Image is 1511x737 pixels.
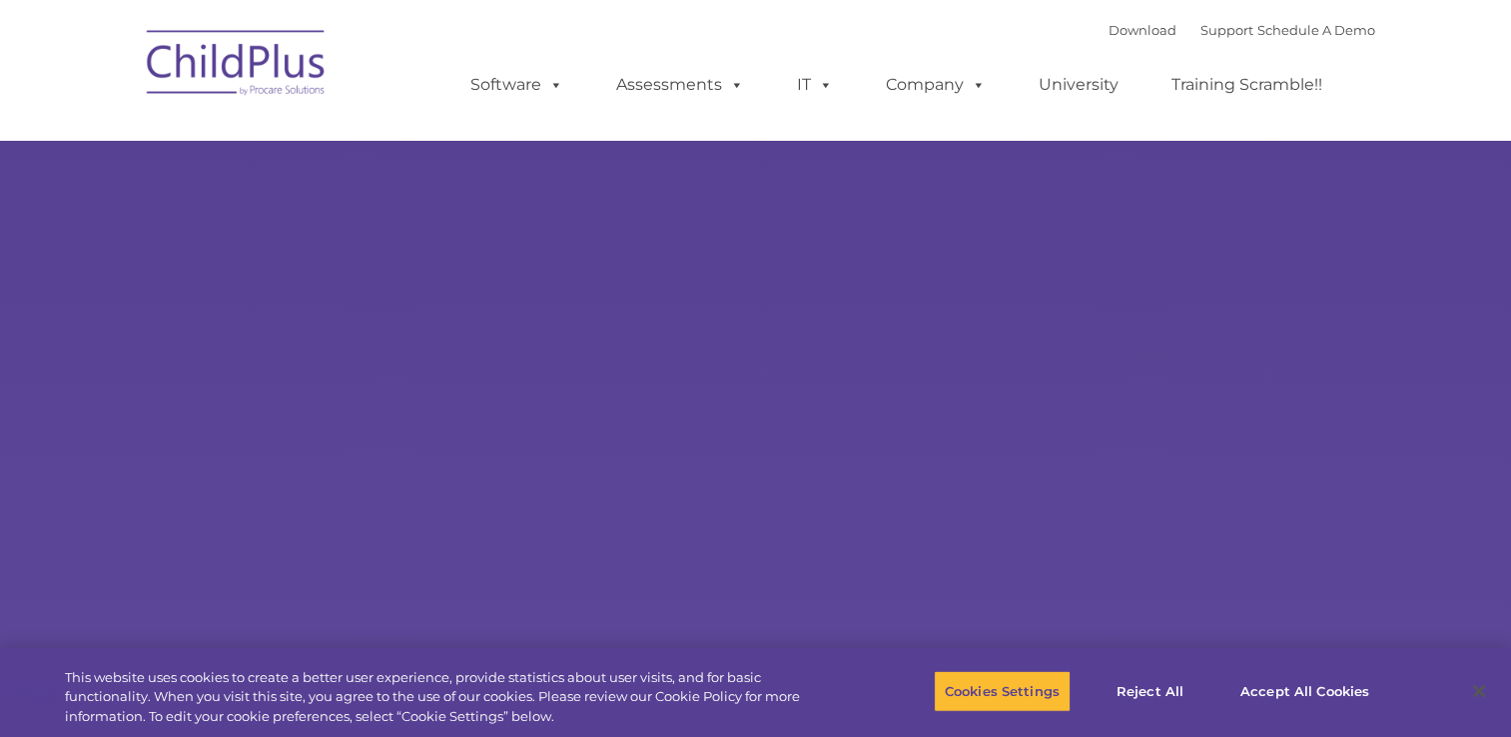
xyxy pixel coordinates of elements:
button: Close [1457,669,1501,713]
div: This website uses cookies to create a better user experience, provide statistics about user visit... [65,668,831,727]
a: Schedule A Demo [1257,22,1375,38]
a: Download [1109,22,1176,38]
a: Company [866,65,1006,105]
button: Accept All Cookies [1229,670,1380,712]
a: Assessments [596,65,764,105]
button: Cookies Settings [934,670,1071,712]
a: University [1019,65,1138,105]
a: Software [450,65,583,105]
a: Training Scramble!! [1151,65,1342,105]
a: Support [1200,22,1253,38]
button: Reject All [1088,670,1212,712]
img: ChildPlus by Procare Solutions [137,16,337,116]
a: IT [777,65,853,105]
font: | [1109,22,1375,38]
